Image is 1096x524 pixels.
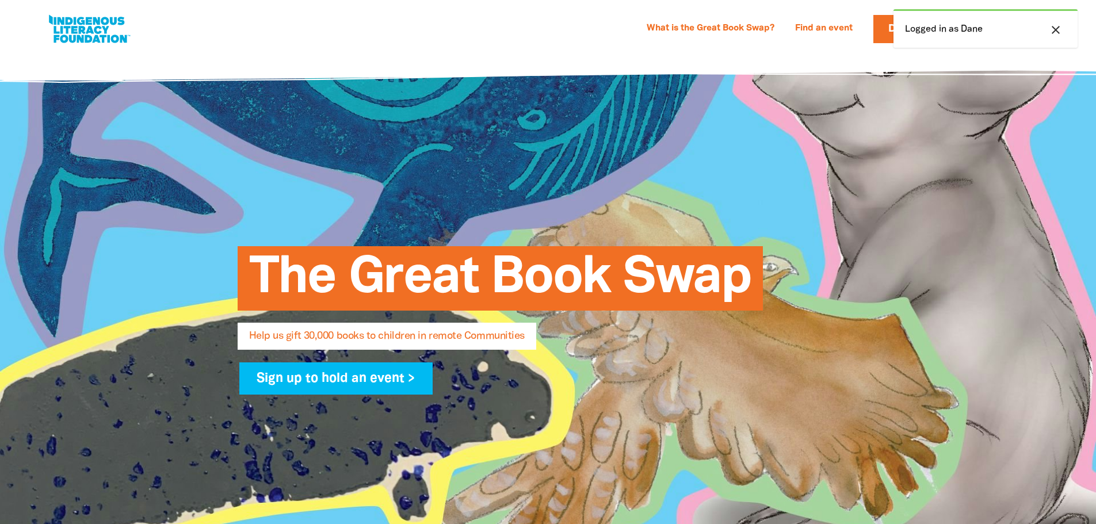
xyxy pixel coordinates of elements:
[249,255,751,311] span: The Great Book Swap
[1049,23,1063,37] i: close
[640,20,781,38] a: What is the Great Book Swap?
[873,15,946,43] a: Donate
[239,362,433,395] a: Sign up to hold an event >
[788,20,860,38] a: Find an event
[1045,22,1066,37] button: close
[893,9,1078,48] div: Logged in as Dane
[249,331,525,350] span: Help us gift 30,000 books to children in remote Communities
